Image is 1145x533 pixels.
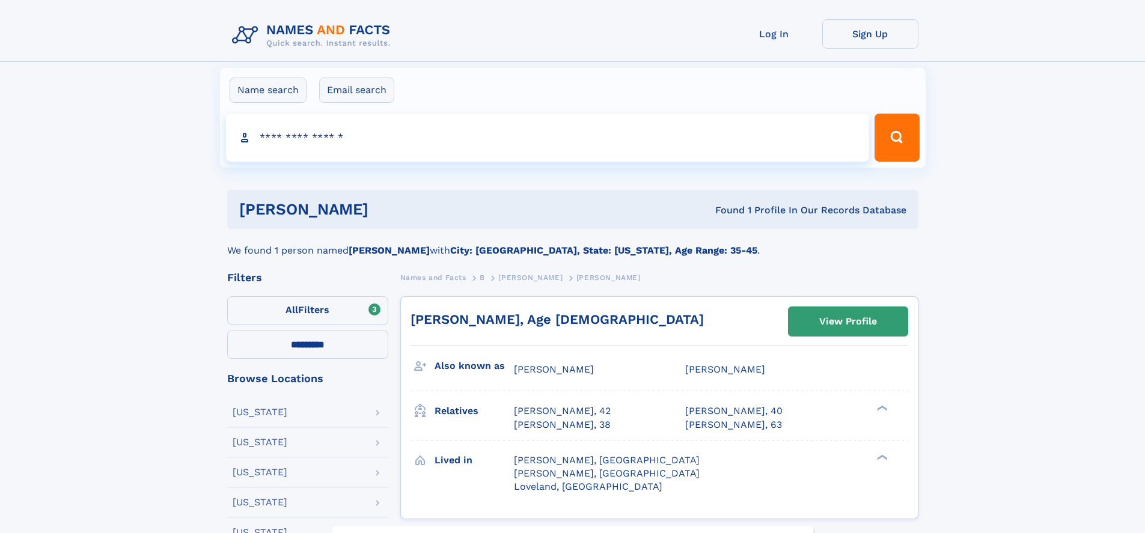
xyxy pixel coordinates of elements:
[227,296,388,325] label: Filters
[480,273,485,282] span: B
[498,270,563,285] a: [PERSON_NAME]
[514,454,700,466] span: [PERSON_NAME], [GEOGRAPHIC_DATA]
[480,270,485,285] a: B
[233,468,287,477] div: [US_STATE]
[576,273,641,282] span: [PERSON_NAME]
[789,307,908,336] a: View Profile
[874,453,888,461] div: ❯
[400,270,466,285] a: Names and Facts
[685,364,765,375] span: [PERSON_NAME]
[233,498,287,507] div: [US_STATE]
[435,450,514,471] h3: Lived in
[227,373,388,384] div: Browse Locations
[514,468,700,479] span: [PERSON_NAME], [GEOGRAPHIC_DATA]
[542,204,906,217] div: Found 1 Profile In Our Records Database
[819,308,877,335] div: View Profile
[685,404,783,418] a: [PERSON_NAME], 40
[227,229,918,258] div: We found 1 person named with .
[285,304,298,315] span: All
[822,19,918,49] a: Sign Up
[514,404,611,418] a: [PERSON_NAME], 42
[435,356,514,376] h3: Also known as
[319,78,394,103] label: Email search
[227,272,388,283] div: Filters
[874,404,888,412] div: ❯
[239,202,542,217] h1: [PERSON_NAME]
[450,245,757,256] b: City: [GEOGRAPHIC_DATA], State: [US_STATE], Age Range: 35-45
[411,312,704,327] a: [PERSON_NAME], Age [DEMOGRAPHIC_DATA]
[435,401,514,421] h3: Relatives
[498,273,563,282] span: [PERSON_NAME]
[349,245,430,256] b: [PERSON_NAME]
[726,19,822,49] a: Log In
[514,481,662,492] span: Loveland, [GEOGRAPHIC_DATA]
[227,19,400,52] img: Logo Names and Facts
[226,114,870,162] input: search input
[233,437,287,447] div: [US_STATE]
[685,418,782,431] a: [PERSON_NAME], 63
[875,114,919,162] button: Search Button
[514,364,594,375] span: [PERSON_NAME]
[514,418,611,431] a: [PERSON_NAME], 38
[233,407,287,417] div: [US_STATE]
[230,78,307,103] label: Name search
